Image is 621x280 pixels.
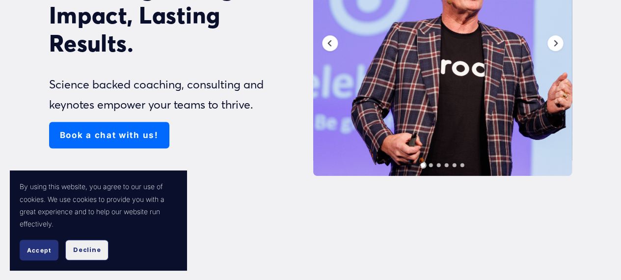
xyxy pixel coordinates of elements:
a: Book a chat with us! [49,122,169,148]
div: Slide 3 of 7 [435,159,443,171]
div: Slide 6 of 7 [459,159,466,171]
button: Accept [20,240,58,260]
div: Slide 1 of 7 [418,158,428,172]
button: Decline [65,240,108,260]
div: Previous [321,34,339,52]
span: Decline [73,246,101,254]
p: By using this website, you agree to our use of cookies. We use cookies to provide you with a grea... [20,180,177,230]
p: Science backed coaching, consulting and keynotes empower your teams to thrive. [49,74,308,115]
section: Cookie banner [10,170,187,270]
div: Slide 4 of 7 [443,159,451,171]
div: Slide 5 of 7 [451,159,459,171]
span: Accept [27,247,51,254]
div: Next [546,34,564,52]
div: Slide 2 of 7 [427,159,435,171]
